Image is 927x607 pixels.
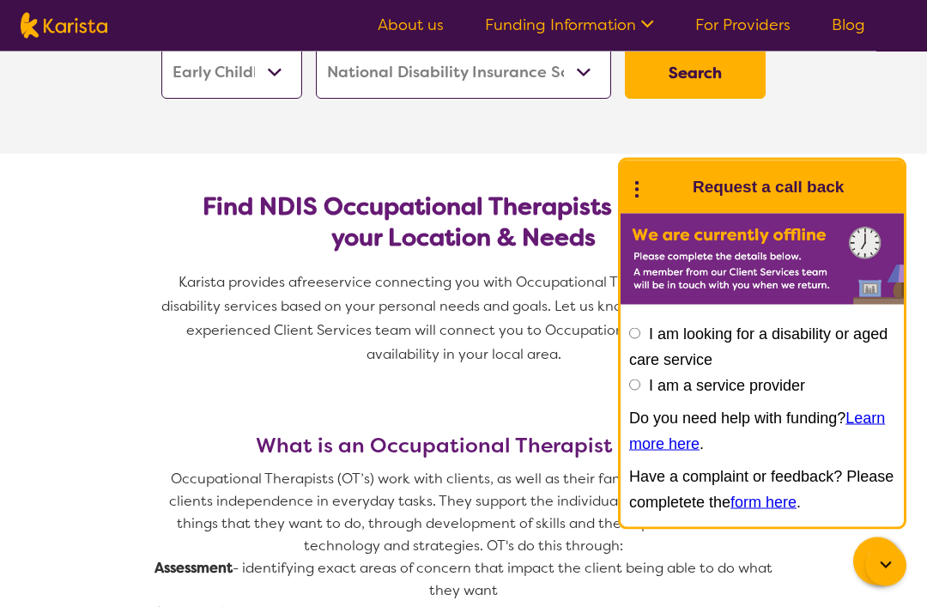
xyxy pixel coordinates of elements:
button: Channel Menu [853,537,901,586]
img: Karista logo [21,13,107,39]
span: service connecting you with Occupational Therapists and other disability services based on your p... [161,274,769,364]
span: free [297,274,324,292]
h3: What is an Occupational Therapist (OT)? [154,434,772,458]
p: Occupational Therapists (OT’s) work with clients, as well as their families, to improve the clien... [154,469,772,558]
a: About us [378,15,444,35]
p: Have a complaint or feedback? Please completete the . [629,464,895,515]
h2: Find NDIS Occupational Therapists based on your Location & Needs [175,192,752,254]
img: Karista [648,170,682,204]
span: Karista provides a [179,274,297,292]
a: form here [730,494,797,511]
label: I am a service provider [649,377,805,394]
p: - identifying exact areas of concern that impact the client being able to do what they want [154,558,772,603]
a: Blog [832,15,865,35]
img: Karista offline chat form to request call back [621,214,904,305]
label: I am looking for a disability or aged care service [629,325,888,368]
p: Do you need help with funding? . [629,405,895,457]
a: For Providers [695,15,791,35]
h1: Request a call back [693,174,844,200]
a: Funding Information [485,15,654,35]
button: Search [625,48,766,100]
strong: Assessment [154,560,233,578]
